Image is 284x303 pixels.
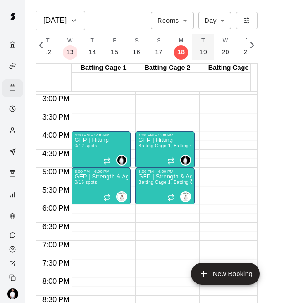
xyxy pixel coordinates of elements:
[223,37,228,46] span: W
[2,228,25,242] a: Contact Us
[40,223,72,230] span: 6:30 PM
[113,37,116,46] span: F
[179,37,183,46] span: M
[7,288,18,299] img: Travis Hamilton
[170,34,192,60] button: M18
[214,34,237,60] button: W20
[36,11,85,30] button: [DATE]
[133,47,141,57] p: 16
[151,12,193,29] div: Rooms
[40,241,72,249] span: 7:00 PM
[177,47,185,57] p: 18
[157,37,160,46] span: S
[184,191,191,202] span: Gehrig Conard
[103,194,111,201] span: Recurring event
[91,37,94,46] span: T
[117,192,126,201] img: Gehrig Conard
[2,271,25,285] div: Copy public page link
[2,256,25,271] a: View public page
[148,34,170,60] button: S17
[192,34,215,60] button: T19
[74,180,97,185] span: 0/16 spots filled
[103,34,126,60] button: F15
[120,155,127,166] span: Travis Hamilton
[191,263,260,285] button: add
[74,133,128,137] div: 4:00 PM – 5:00 PM
[40,113,72,121] span: 3:30 PM
[40,186,72,194] span: 5:30 PM
[138,169,192,174] div: 5:00 PM – 6:00 PM
[40,277,72,285] span: 8:00 PM
[111,47,119,57] p: 15
[37,34,59,60] button: T12
[43,14,67,27] h6: [DATE]
[120,191,127,202] span: Gehrig Conard
[88,47,96,57] p: 14
[138,180,206,185] span: Batting Cage 1, Batting Cage 2
[135,64,199,73] div: Batting Cage 2
[81,34,103,60] button: T14
[44,47,52,57] p: 12
[2,242,25,256] a: Visit help center
[180,191,191,202] div: Gehrig Conard
[40,131,72,139] span: 4:00 PM
[138,143,206,148] span: Batting Cage 1, Batting Cage 2
[237,34,259,60] button: T21
[117,156,126,165] img: Travis Hamilton
[46,37,50,46] span: T
[181,192,190,201] img: Gehrig Conard
[40,204,72,212] span: 6:00 PM
[126,34,148,60] button: S16
[201,37,205,46] span: T
[155,47,163,57] p: 17
[4,7,22,26] img: Swift logo
[167,194,175,201] span: Recurring event
[59,34,81,60] button: W13
[244,47,252,57] p: 21
[103,157,111,165] span: Recurring event
[74,169,128,174] div: 5:00 PM – 6:00 PM
[72,131,131,168] div: 4:00 PM – 5:00 PM: GFP | Hitting
[116,191,127,202] div: Gehrig Conard
[40,259,72,267] span: 7:30 PM
[40,95,72,103] span: 3:00 PM
[40,150,72,157] span: 4:30 PM
[200,47,207,57] p: 19
[180,155,191,166] div: Travis Hamilton
[72,64,135,73] div: Batting Cage 1
[198,12,232,29] div: Day
[135,168,195,204] div: 5:00 PM – 6:00 PM: GFP | Strength & Agility
[135,37,139,46] span: S
[74,143,97,148] span: 0/12 spots filled
[116,155,127,166] div: Travis Hamilton
[199,64,263,73] div: Batting Cage 3
[181,156,190,165] img: Travis Hamilton
[67,37,73,46] span: W
[246,37,250,46] span: T
[40,168,72,176] span: 5:00 PM
[72,168,131,204] div: 5:00 PM – 6:00 PM: GFP | Strength & Agility
[167,157,175,165] span: Recurring event
[184,155,191,166] span: Travis Hamilton
[66,47,74,57] p: 13
[138,133,192,137] div: 4:00 PM – 5:00 PM
[135,131,195,168] div: 4:00 PM – 5:00 PM: GFP | Hitting
[222,47,229,57] p: 20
